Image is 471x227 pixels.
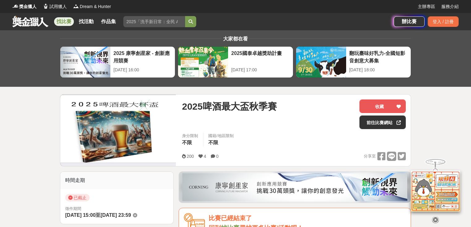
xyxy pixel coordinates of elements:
[182,173,407,201] img: be6ed63e-7b41-4cb8-917a-a53bd949b1b4.png
[208,140,218,145] span: 不限
[178,46,293,78] a: 2025國泰卓越獎助計畫[DATE] 17:00
[19,3,36,10] span: 獎金獵人
[113,67,172,73] div: [DATE] 16:00
[76,17,96,26] a: 找活動
[349,67,408,73] div: [DATE] 18:00
[60,95,176,166] img: Cover Image
[209,213,406,223] div: 比賽已經結束了
[65,206,81,211] span: 徵件期間
[349,50,408,64] div: 翻玩臺味好乳力-全國短影音創意大募集
[100,212,131,218] span: [DATE] 23:59
[222,36,249,41] span: 大家都在看
[43,3,49,9] img: Logo
[441,3,459,10] a: 服務介紹
[43,3,67,10] a: Logo試用獵人
[296,46,411,78] a: 翻玩臺味好乳力-全國短影音創意大募集[DATE] 18:00
[428,16,459,27] div: 登入 / 註冊
[95,212,100,218] span: 至
[216,154,219,159] span: 0
[54,17,74,26] a: 找比賽
[113,50,172,64] div: 2025 康寧創星家 - 創新應用競賽
[49,3,67,10] span: 試用獵人
[182,133,198,139] div: 身分限制
[364,152,376,161] span: 分享至
[359,99,406,113] button: 收藏
[418,3,435,10] a: 主辦專區
[208,133,234,139] div: 國籍/地區限制
[60,46,175,78] a: 2025 康寧創星家 - 創新應用競賽[DATE] 16:00
[73,3,111,10] a: LogoDream & Hunter
[231,67,290,73] div: [DATE] 17:00
[231,50,290,64] div: 2025國泰卓越獎助計畫
[99,17,118,26] a: 作品集
[73,3,79,9] img: Logo
[411,167,460,208] img: d2146d9a-e6f6-4337-9592-8cefde37ba6b.png
[12,3,36,10] a: Logo獎金獵人
[60,172,173,189] div: 時間走期
[359,116,406,129] a: 前往比賽網站
[123,16,185,27] input: 2025「洗手新日常：全民 ALL IN」洗手歌全台徵選
[182,140,192,145] span: 不限
[204,154,206,159] span: 4
[65,212,95,218] span: [DATE] 15:00
[182,99,277,113] span: 2025啤酒最大盃秋季賽
[65,194,90,201] span: 已截止
[394,16,425,27] a: 辦比賽
[187,154,194,159] span: 200
[12,3,19,9] img: Logo
[80,3,111,10] span: Dream & Hunter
